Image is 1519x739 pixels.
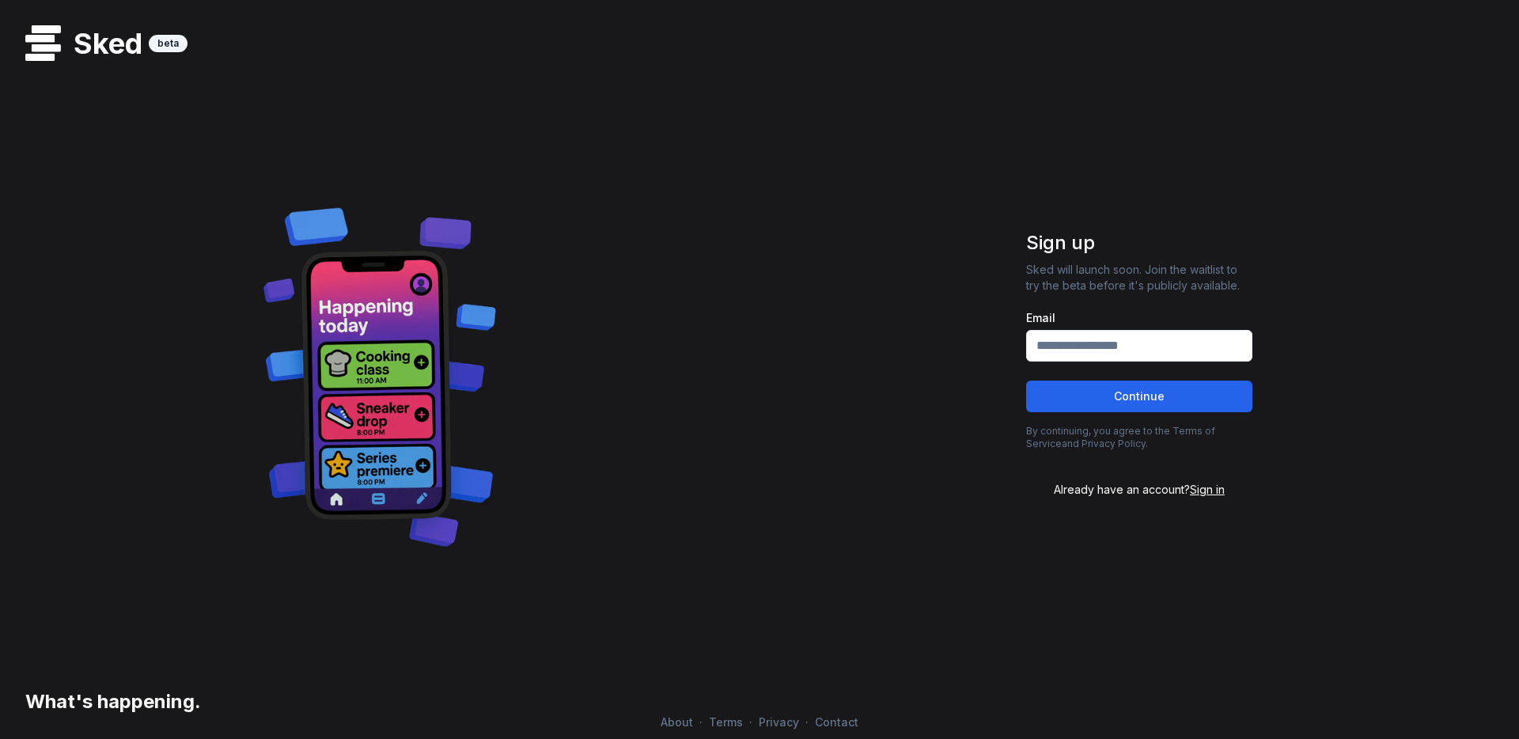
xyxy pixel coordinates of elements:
[1026,381,1252,412] button: Continue
[703,715,749,729] a: Terms
[61,28,149,59] h1: Sked
[1026,482,1252,498] div: Already have an account?
[654,715,699,729] a: About
[1081,438,1146,449] a: Privacy Policy
[1026,230,1252,256] h1: Sign up
[809,715,865,729] a: Contact
[752,715,805,729] a: Privacy
[149,35,188,52] div: beta
[1026,425,1252,450] p: By continuing, you agree to the and .
[1026,262,1252,294] p: Sked will launch soon. Join the waitlist to try the beta before it's publicly available.
[1190,483,1225,496] span: Sign in
[1026,425,1215,449] a: Terms of Service
[1026,313,1252,324] label: Email
[256,188,505,563] img: Decorative
[25,25,61,61] img: logo
[19,689,201,714] h3: What's happening.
